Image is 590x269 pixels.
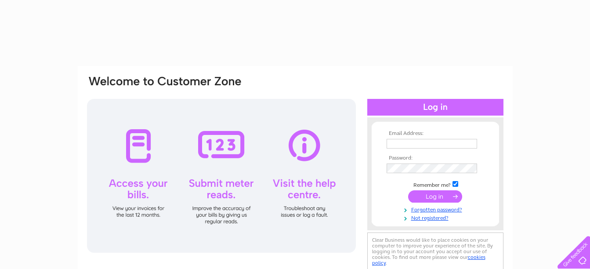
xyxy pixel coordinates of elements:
[387,213,486,222] a: Not registered?
[408,190,462,203] input: Submit
[384,180,486,189] td: Remember me?
[387,205,486,213] a: Forgotten password?
[384,155,486,161] th: Password:
[384,131,486,137] th: Email Address:
[372,254,485,266] a: cookies policy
